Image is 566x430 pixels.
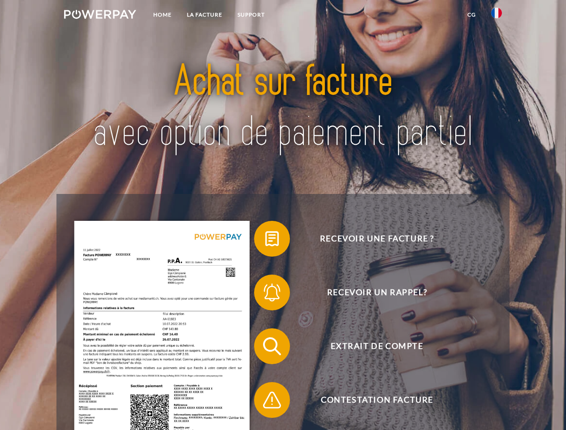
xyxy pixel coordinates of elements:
[254,221,487,257] button: Recevoir une facture ?
[86,43,480,172] img: title-powerpay_fr.svg
[267,382,487,418] span: Contestation Facture
[261,389,283,411] img: qb_warning.svg
[254,275,487,310] button: Recevoir un rappel?
[261,335,283,357] img: qb_search.svg
[179,7,230,23] a: LA FACTURE
[254,382,487,418] button: Contestation Facture
[267,221,487,257] span: Recevoir une facture ?
[254,328,487,364] button: Extrait de compte
[267,275,487,310] span: Recevoir un rappel?
[460,7,484,23] a: CG
[64,10,136,19] img: logo-powerpay-white.svg
[146,7,179,23] a: Home
[261,281,283,304] img: qb_bell.svg
[230,7,272,23] a: Support
[491,8,502,18] img: fr
[267,328,487,364] span: Extrait de compte
[261,228,283,250] img: qb_bill.svg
